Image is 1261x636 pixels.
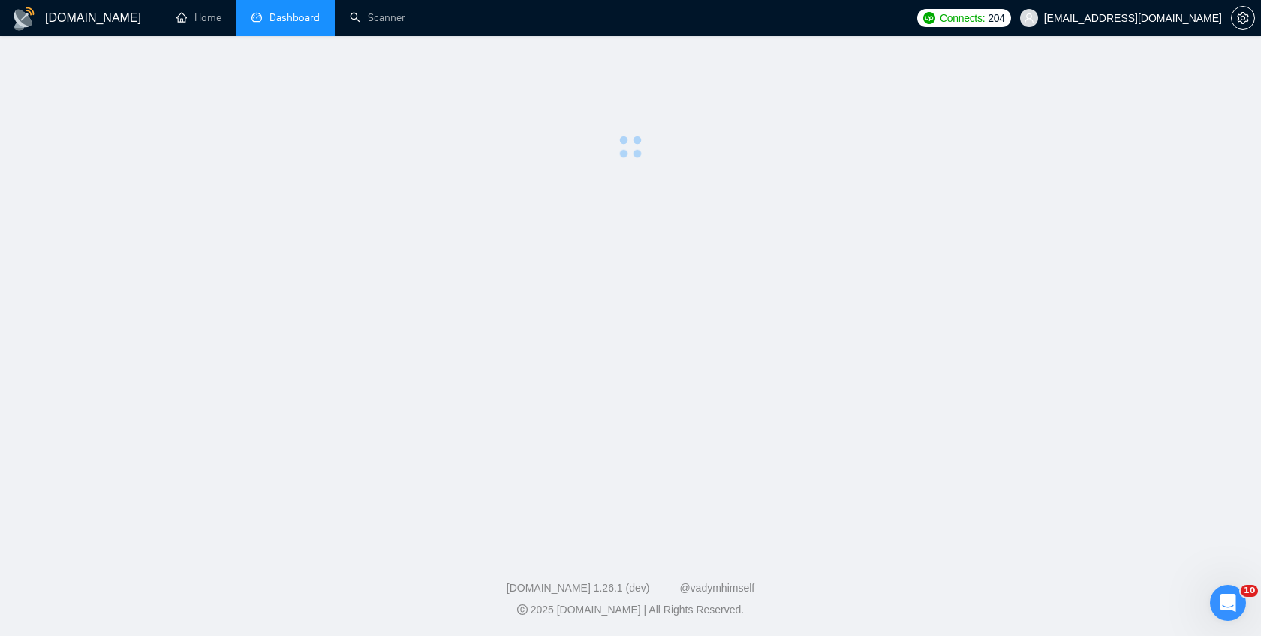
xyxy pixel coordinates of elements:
[1232,12,1254,24] span: setting
[679,582,754,594] a: @vadymhimself
[1210,585,1246,621] iframe: Intercom live chat
[940,10,985,26] span: Connects:
[350,11,405,24] a: searchScanner
[923,12,935,24] img: upwork-logo.png
[269,11,320,24] span: Dashboard
[251,12,262,22] span: dashboard
[1231,12,1255,24] a: setting
[517,604,528,615] span: copyright
[1231,6,1255,30] button: setting
[176,11,221,24] a: homeHome
[1241,585,1258,597] span: 10
[12,7,36,31] img: logo
[507,582,650,594] a: [DOMAIN_NAME] 1.26.1 (dev)
[12,602,1249,618] div: 2025 [DOMAIN_NAME] | All Rights Reserved.
[988,10,1004,26] span: 204
[1024,13,1034,23] span: user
